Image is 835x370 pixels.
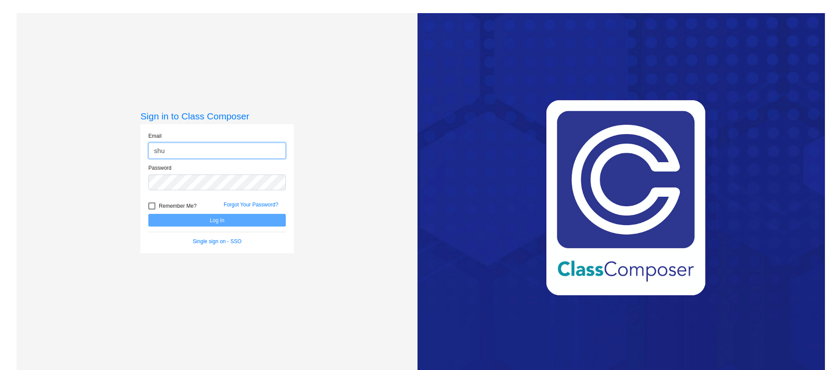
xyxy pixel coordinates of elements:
[148,214,286,227] button: Log In
[148,132,161,140] label: Email
[148,164,172,172] label: Password
[140,111,294,122] h3: Sign in to Class Composer
[193,238,241,244] a: Single sign on - SSO
[159,201,196,211] span: Remember Me?
[224,202,278,208] a: Forgot Your Password?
